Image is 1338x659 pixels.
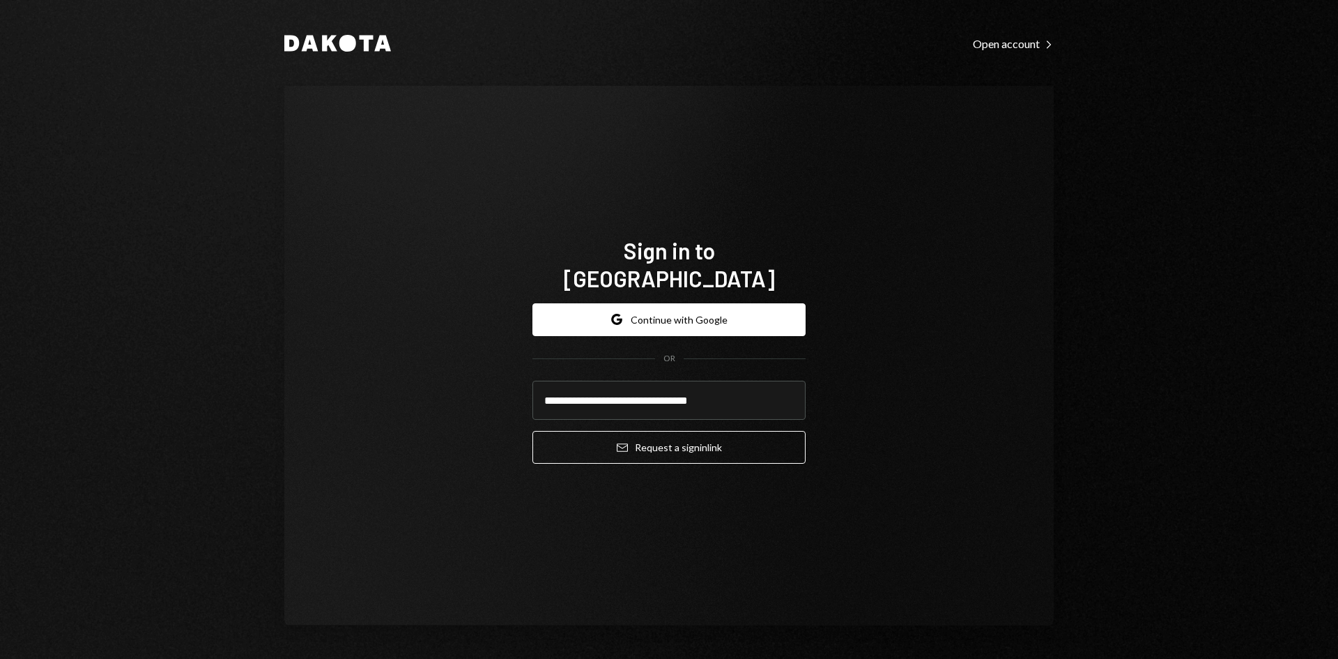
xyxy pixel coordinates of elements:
button: Continue with Google [532,303,806,336]
div: Open account [973,37,1054,51]
h1: Sign in to [GEOGRAPHIC_DATA] [532,236,806,292]
button: Request a signinlink [532,431,806,464]
div: OR [663,353,675,365]
a: Open account [973,36,1054,51]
